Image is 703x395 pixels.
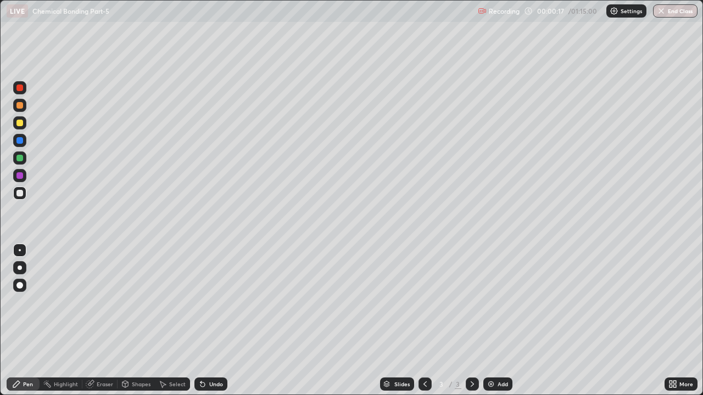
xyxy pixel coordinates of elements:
div: 3 [455,379,461,389]
p: Recording [489,7,520,15]
p: Chemical Bonding Part-5 [32,7,109,15]
div: Shapes [132,381,150,387]
div: Highlight [54,381,78,387]
p: LIVE [10,7,25,15]
div: Slides [394,381,410,387]
div: Pen [23,381,33,387]
img: add-slide-button [487,380,495,388]
div: Add [498,381,508,387]
div: / [449,381,453,387]
img: recording.375f2c34.svg [478,7,487,15]
img: class-settings-icons [610,7,618,15]
button: End Class [653,4,698,18]
div: Select [169,381,186,387]
div: 3 [436,381,447,387]
div: More [679,381,693,387]
img: end-class-cross [657,7,666,15]
div: Undo [209,381,223,387]
div: Eraser [97,381,113,387]
p: Settings [621,8,642,14]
